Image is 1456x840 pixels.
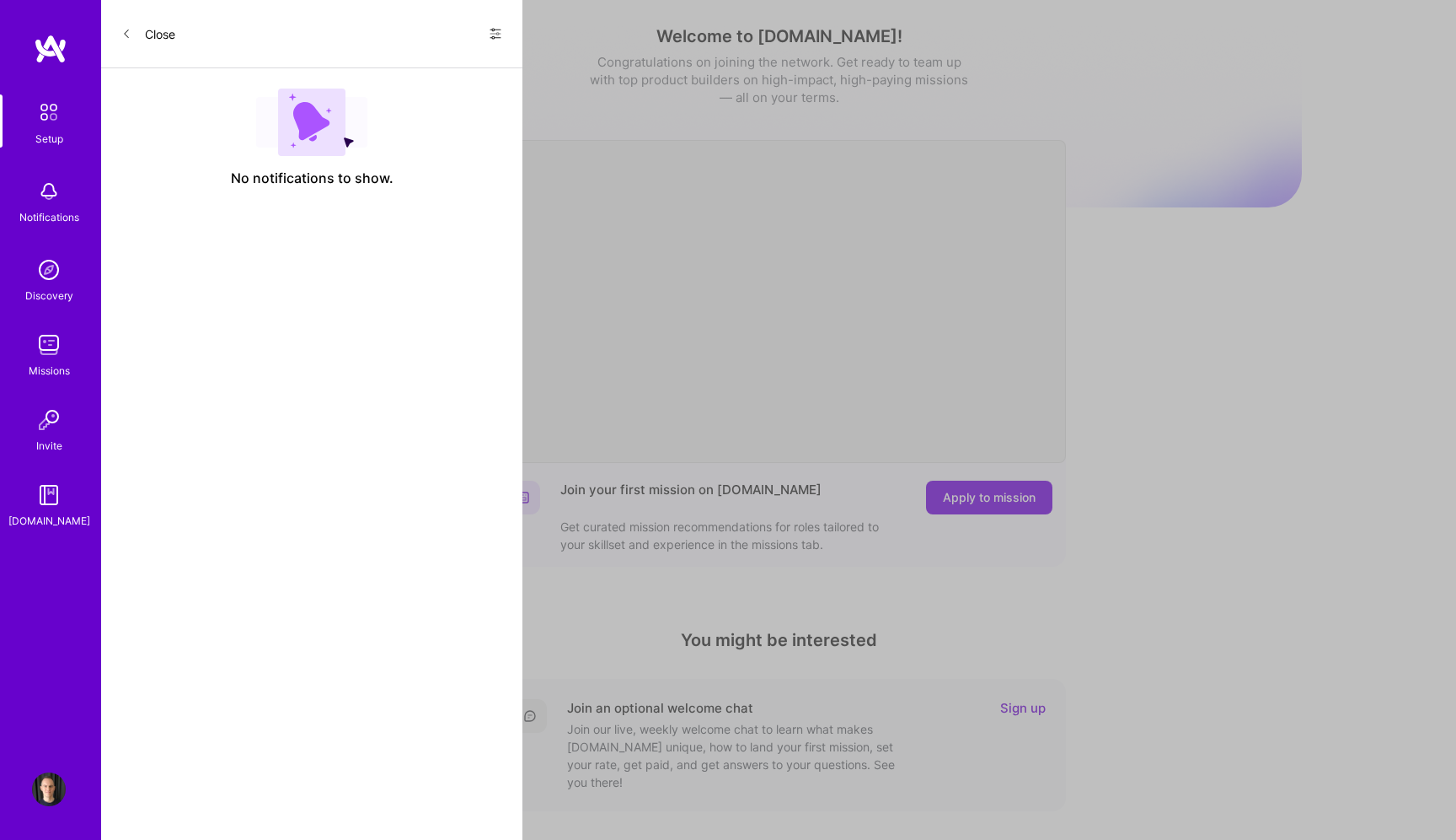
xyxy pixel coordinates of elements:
[32,773,66,806] img: User Avatar
[34,34,67,64] img: logo
[25,287,73,304] div: Discovery
[32,403,66,437] img: Invite
[36,437,62,455] div: Invite
[31,94,67,130] img: setup
[28,773,70,806] a: User Avatar
[8,512,90,530] div: [DOMAIN_NAME]
[32,253,66,287] img: discovery
[29,362,70,380] div: Missions
[32,478,66,512] img: guide book
[256,89,367,156] img: empty
[32,328,66,362] img: teamwork
[35,130,63,148] div: Setup
[231,170,393,187] span: No notifications to show.
[121,20,175,47] button: Close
